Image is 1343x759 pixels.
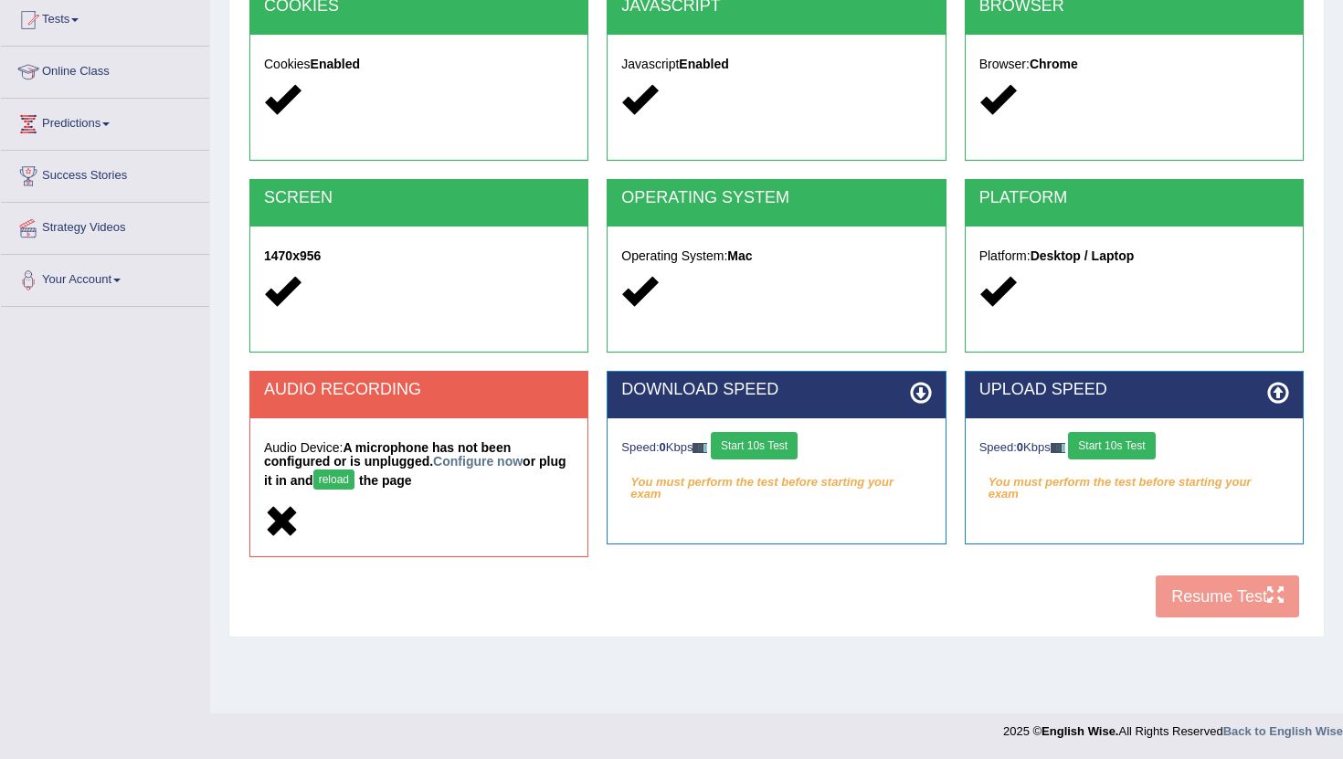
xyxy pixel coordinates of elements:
strong: 1470x956 [264,248,321,263]
a: Back to English Wise [1223,724,1343,738]
div: 2025 © All Rights Reserved [1003,713,1343,740]
h5: Browser: [979,58,1289,71]
h5: Platform: [979,249,1289,263]
strong: Enabled [311,57,360,71]
strong: Mac [727,248,752,263]
strong: Desktop / Laptop [1031,248,1135,263]
h2: AUDIO RECORDING [264,381,574,399]
h2: DOWNLOAD SPEED [621,381,931,399]
h2: SCREEN [264,189,574,207]
img: ajax-loader-fb-connection.gif [693,443,707,453]
strong: 0 [660,440,666,454]
em: You must perform the test before starting your exam [979,469,1289,496]
strong: English Wise. [1042,724,1118,738]
a: Your Account [1,255,209,300]
button: Start 10s Test [1068,432,1155,459]
h5: Operating System: [621,249,931,263]
a: Strategy Videos [1,203,209,248]
strong: Enabled [679,57,728,71]
h2: OPERATING SYSTEM [621,189,931,207]
img: ajax-loader-fb-connection.gif [1051,443,1065,453]
a: Online Class [1,47,209,92]
a: Predictions [1,99,209,144]
h5: Audio Device: [264,441,574,494]
button: reload [313,469,354,490]
em: You must perform the test before starting your exam [621,469,931,496]
strong: Chrome [1030,57,1078,71]
h5: Cookies [264,58,574,71]
h5: Javascript [621,58,931,71]
a: Configure now [433,454,523,469]
h2: PLATFORM [979,189,1289,207]
button: Start 10s Test [711,432,798,459]
div: Speed: Kbps [621,432,931,464]
strong: 0 [1017,440,1023,454]
h2: UPLOAD SPEED [979,381,1289,399]
div: Speed: Kbps [979,432,1289,464]
strong: A microphone has not been configured or is unplugged. or plug it in and the page [264,440,566,488]
a: Success Stories [1,151,209,196]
